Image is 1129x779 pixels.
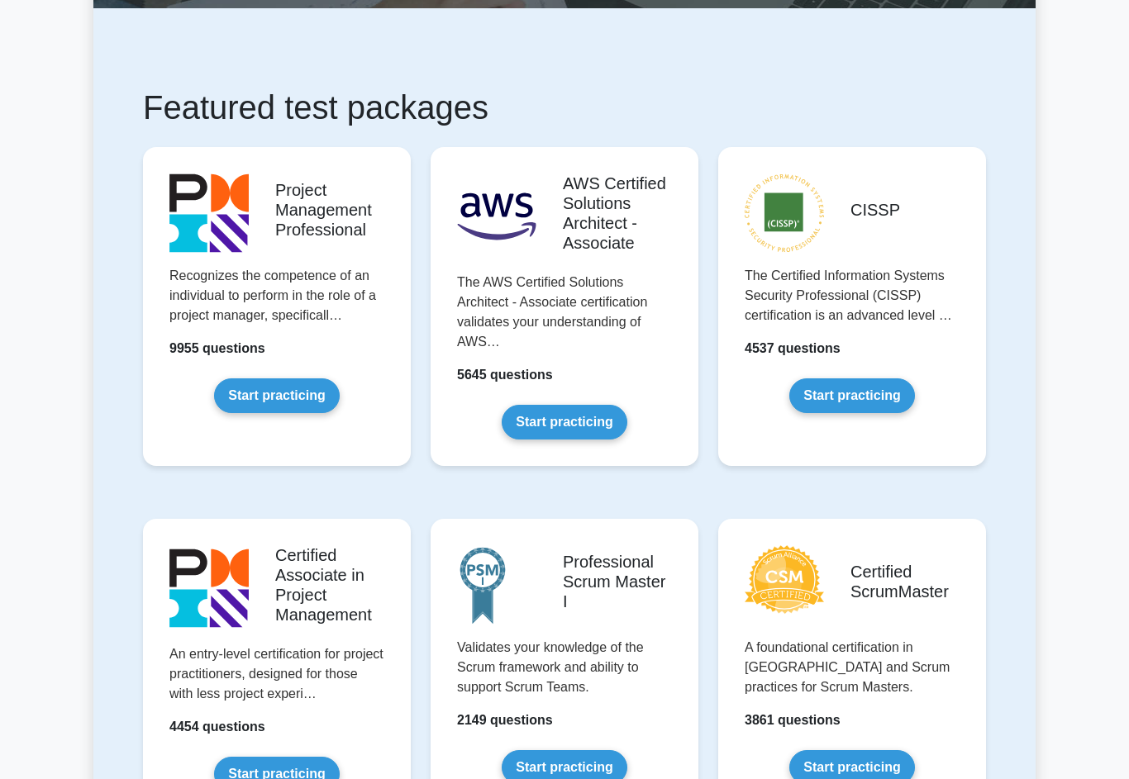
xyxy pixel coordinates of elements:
[502,405,626,439] a: Start practicing
[143,88,986,127] h1: Featured test packages
[789,378,914,413] a: Start practicing
[214,378,339,413] a: Start practicing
